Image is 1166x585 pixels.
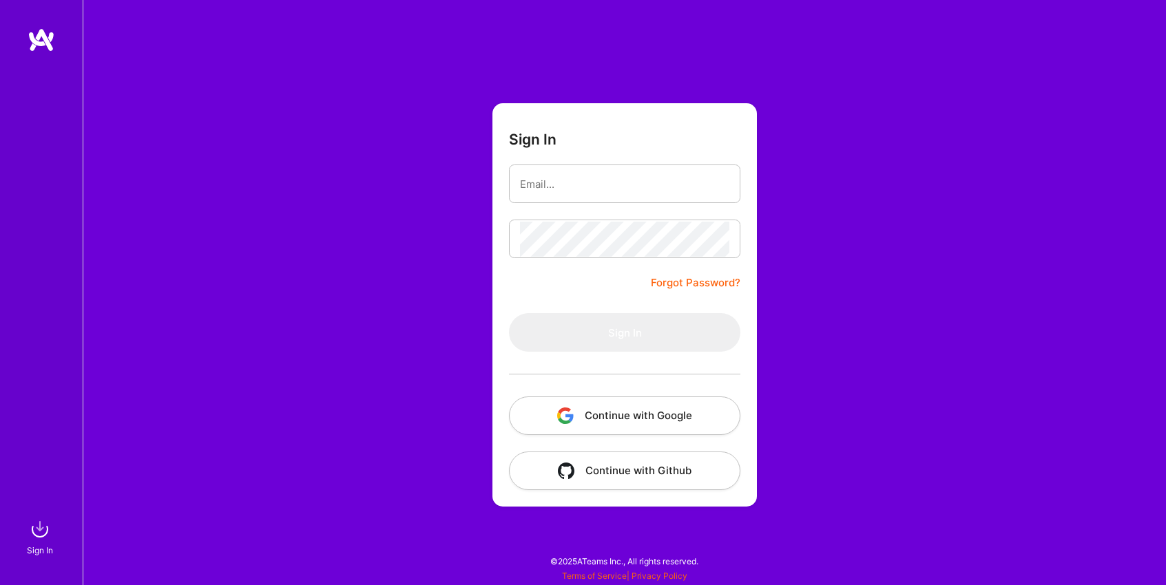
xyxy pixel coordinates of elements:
[27,543,53,557] div: Sign In
[557,407,574,424] img: icon
[29,515,54,557] a: sign inSign In
[509,131,556,148] h3: Sign In
[632,571,687,581] a: Privacy Policy
[562,571,687,581] span: |
[562,571,627,581] a: Terms of Service
[28,28,55,52] img: logo
[83,544,1166,578] div: © 2025 ATeams Inc., All rights reserved.
[651,275,740,291] a: Forgot Password?
[26,515,54,543] img: sign in
[520,167,729,202] input: Email...
[558,462,574,479] img: icon
[509,313,740,352] button: Sign In
[509,396,740,435] button: Continue with Google
[509,451,740,490] button: Continue with Github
